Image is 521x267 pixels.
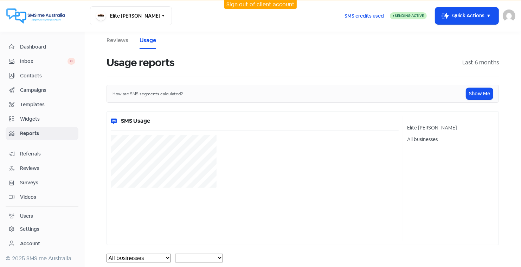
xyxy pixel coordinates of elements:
[345,12,384,20] span: SMS credits used
[107,36,128,45] a: Reviews
[6,127,78,140] a: Reports
[20,193,75,201] span: Videos
[90,6,172,25] button: Elite [PERSON_NAME]
[6,191,78,204] a: Videos
[6,210,78,223] a: Users
[6,84,78,97] a: Campaigns
[20,72,75,80] span: Contacts
[390,12,427,20] a: Sending Active
[20,115,75,123] span: Widgets
[121,116,150,126] h5: SMS Usage
[6,176,78,189] a: Surveys
[503,9,515,22] img: User
[407,124,495,132] div: Elite [PERSON_NAME]
[20,150,75,158] span: Referrals
[20,130,75,137] span: Reports
[20,240,40,247] div: Account
[226,1,295,8] a: Sign out of client account
[20,87,75,94] span: Campaigns
[20,179,75,186] span: Surveys
[6,113,78,126] a: Widgets
[20,165,75,172] span: Reviews
[6,69,78,82] a: Contacts
[6,147,78,160] a: Referrals
[6,162,78,175] a: Reviews
[6,40,78,53] a: Dashboard
[395,13,424,18] span: Sending Active
[466,88,493,100] button: Show Me
[107,51,174,74] h1: Usage reports
[6,223,78,236] a: Settings
[462,58,499,67] div: Last 6 months
[67,58,75,65] span: 0
[435,7,499,24] button: Quick Actions
[20,212,33,220] div: Users
[20,225,39,233] div: Settings
[339,12,390,19] a: SMS credits used
[6,237,78,250] a: Account
[20,43,75,51] span: Dashboard
[6,55,78,68] a: Inbox 0
[407,136,495,143] div: All businesses
[20,101,75,108] span: Templates
[140,36,156,45] a: Usage
[112,91,466,97] div: How are SMS segments calculated?
[6,254,78,263] div: © 2025 SMS me Australia
[6,98,78,111] a: Templates
[20,58,67,65] span: Inbox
